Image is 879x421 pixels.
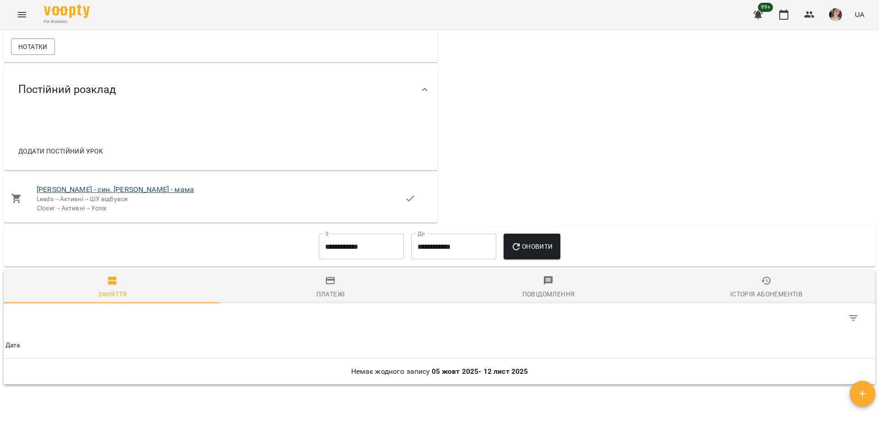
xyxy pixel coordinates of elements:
span: → [55,204,61,212]
span: 99+ [758,3,773,12]
span: Додати постійний урок [18,146,103,157]
button: UA [851,6,868,23]
span: UA [855,10,864,19]
span: For Business [44,19,90,25]
div: Платежі [316,289,345,300]
span: → [54,195,60,202]
a: [PERSON_NAME] - син. [PERSON_NAME] - мама [37,185,194,194]
span: Постійний розклад [18,82,116,97]
span: → [83,195,90,202]
div: Повідомлення [522,289,575,300]
img: Voopty Logo [44,5,90,18]
span: → [85,204,91,212]
span: Оновити [511,241,553,252]
span: Нотатки [18,41,48,52]
img: 6afb9eb6cc617cb6866001ac461bd93f.JPG [829,8,842,21]
div: Table Toolbar [4,303,875,333]
button: Menu [11,4,33,26]
div: Історія абонементів [730,289,803,300]
div: Leads Активні ШУ відбувся [37,195,405,204]
div: Sort [5,340,20,351]
div: Closer Активні Успіх [37,204,405,213]
div: Дата [5,340,20,351]
div: Постійний розклад [4,66,438,113]
div: Заняття [98,289,127,300]
button: Додати постійний урок [15,143,107,159]
b: 05 жовт 2025 - 12 лист 2025 [432,367,528,376]
span: Дата [5,340,874,351]
button: Оновити [504,234,560,259]
button: Нотатки [11,38,55,55]
button: Фільтр [842,307,864,329]
p: Немає жодного запису [5,366,874,377]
